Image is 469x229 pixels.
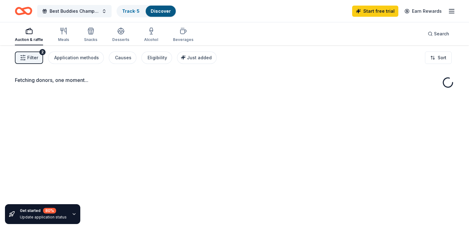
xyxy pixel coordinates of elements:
[151,8,171,14] a: Discover
[144,25,158,45] button: Alcohol
[115,54,131,61] div: Causes
[423,28,454,40] button: Search
[352,6,398,17] a: Start free trial
[112,37,129,42] div: Desserts
[148,54,167,61] div: Eligibility
[39,49,46,55] div: 2
[58,25,69,45] button: Meals
[15,25,43,45] button: Auction & raffle
[112,25,129,45] button: Desserts
[20,215,67,220] div: Update application status
[425,52,452,64] button: Sort
[109,52,136,64] button: Causes
[438,54,446,61] span: Sort
[37,5,112,17] button: Best Buddies Champion of the Year
[20,208,67,213] div: Get started
[122,8,139,14] a: Track· 5
[84,37,97,42] div: Snacks
[434,30,449,38] span: Search
[187,55,212,60] span: Just added
[177,52,217,64] button: Just added
[54,54,99,61] div: Application methods
[173,37,193,42] div: Beverages
[48,52,104,64] button: Application methods
[117,5,176,17] button: Track· 5Discover
[50,7,99,15] span: Best Buddies Champion of the Year
[144,37,158,42] div: Alcohol
[27,54,38,61] span: Filter
[15,37,43,42] div: Auction & raffle
[43,208,56,213] div: 80 %
[141,52,172,64] button: Eligibility
[15,52,43,64] button: Filter2
[173,25,193,45] button: Beverages
[58,37,69,42] div: Meals
[15,4,32,18] a: Home
[401,6,445,17] a: Earn Rewards
[15,76,454,84] div: Fetching donors, one moment...
[84,25,97,45] button: Snacks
